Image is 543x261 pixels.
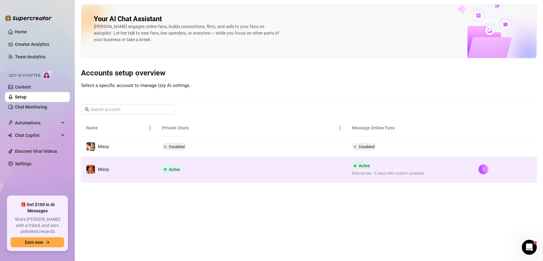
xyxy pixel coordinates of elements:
[11,216,64,235] span: Share [PERSON_NAME] with a friend, and earn unlimited rewards
[98,144,109,149] span: Missy
[15,39,65,49] a: Creator Analytics
[169,144,185,149] span: Disabled
[11,237,64,247] button: Earn nowarrow-right
[478,164,488,174] button: right
[9,73,40,79] span: Izzy AI Chatter
[15,54,46,59] a: Team Analytics
[8,120,13,125] span: thunderbolt
[157,119,347,137] th: Private Chats
[8,133,12,138] img: Chat Copilot
[94,15,162,23] h2: Your AI Chat Assistant
[15,130,59,140] span: Chat Copilot
[15,149,57,154] a: Discover Viral Videos
[81,119,157,137] th: Name
[359,144,374,149] span: Disabled
[11,202,64,214] span: 🎁 Get $100 in AI Messages
[46,240,50,244] span: arrow-right
[86,124,147,131] span: Name
[15,161,31,166] a: Settings
[5,15,52,21] img: logo-BBDzfeDw.svg
[86,142,95,151] img: Missy
[169,167,180,172] span: Active
[347,119,473,137] th: Message Online Fans
[15,104,47,109] a: Chat Monitoring
[43,70,52,79] img: AI Chatter
[522,240,537,255] iframe: Intercom live chat
[86,165,95,174] img: Missy
[162,124,337,131] span: Private Chats
[15,29,27,34] a: Home
[15,94,26,99] a: Setup
[81,68,537,78] h3: Accounts setup overview
[481,167,486,172] span: right
[90,106,166,113] input: Search account
[15,118,59,128] span: Automations
[98,167,109,172] span: Missy
[85,107,89,112] span: search
[94,23,281,43] div: [PERSON_NAME] engages online fans, builds connections, flirts, and sells to your fans on autopilo...
[81,83,191,88] span: Select a specific account to manage Izzy AI settings.
[15,85,31,89] a: Content
[352,171,424,176] span: Wed all day • 6 days with custom schedule
[25,240,43,245] span: Earn now
[359,163,370,168] span: Active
